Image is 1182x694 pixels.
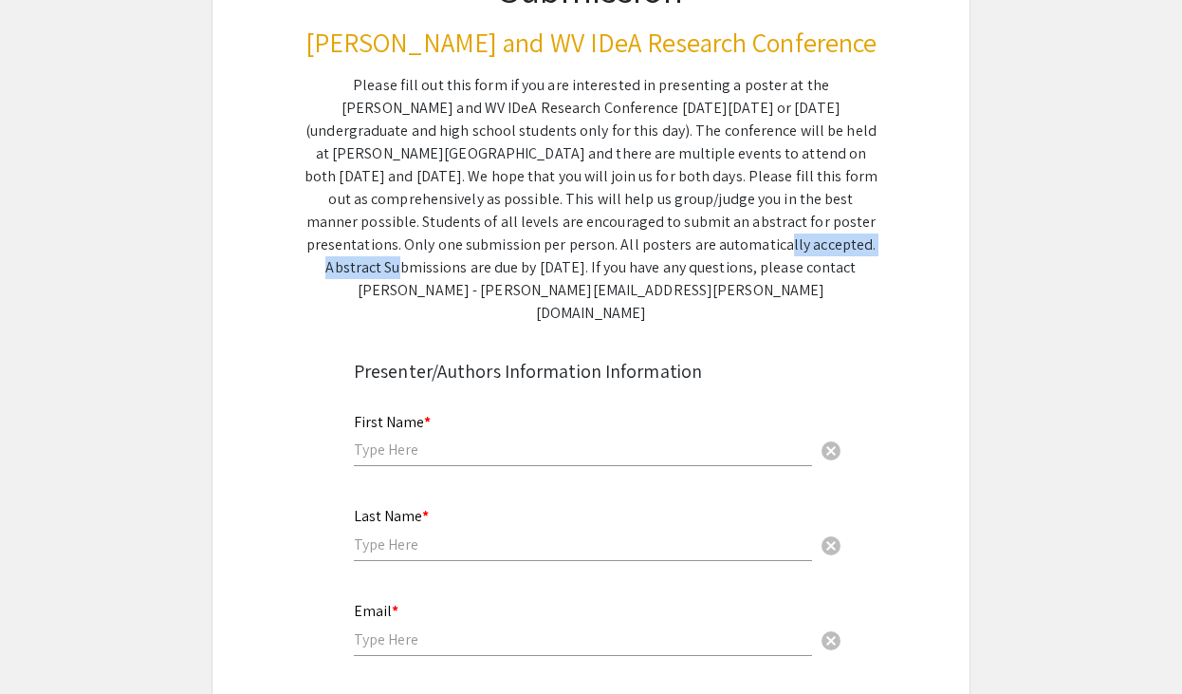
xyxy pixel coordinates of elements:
button: Clear [812,620,850,658]
span: cancel [820,440,842,462]
mat-label: First Name [354,412,431,432]
iframe: Chat [14,609,81,680]
div: Please fill out this form if you are interested in presenting a poster at the [PERSON_NAME] and W... [305,74,877,325]
input: Type Here [354,629,812,649]
h3: [PERSON_NAME] and WV IDeA Research Conference [305,27,877,59]
mat-label: Last Name [354,506,429,526]
span: cancel [820,535,842,557]
mat-label: Email [354,601,398,621]
button: Clear [812,526,850,564]
div: Presenter/Authors Information Information [354,357,828,385]
input: Type Here [354,440,812,460]
span: cancel [820,629,842,652]
button: Clear [812,431,850,469]
input: Type Here [354,535,812,554]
